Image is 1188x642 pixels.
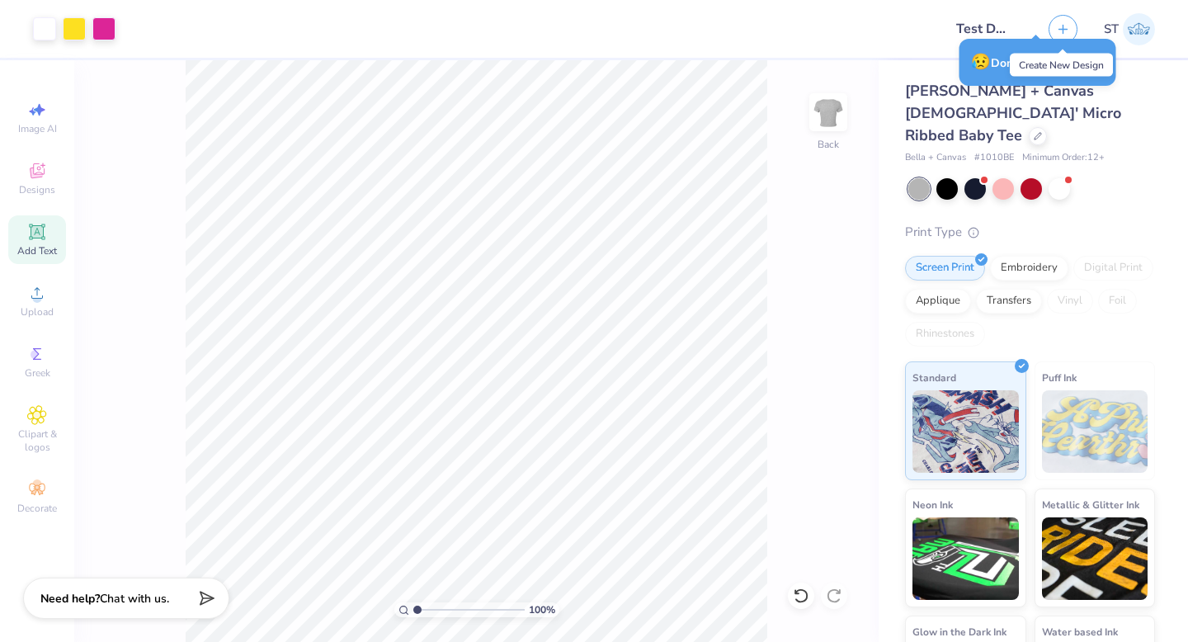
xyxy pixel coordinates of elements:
span: Bella + Canvas [905,151,966,165]
input: Untitled Design [943,12,1024,45]
span: Upload [21,305,54,319]
div: Print Type [905,223,1155,242]
span: # 1010BE [974,151,1014,165]
span: Chat with us. [100,591,169,607]
span: ST [1104,20,1119,39]
span: Add Text [17,244,57,257]
div: Back [818,137,839,152]
img: Shreya Tewari [1123,13,1155,45]
span: Clipart & logos [8,427,66,454]
div: Applique [905,289,971,314]
span: Neon Ink [912,496,953,513]
span: Puff Ink [1042,369,1077,386]
div: Don’t lose your work. [959,39,1116,86]
img: Standard [912,390,1019,473]
span: Glow in the Dark Ink [912,623,1006,640]
img: Neon Ink [912,517,1019,600]
span: 100 % [529,602,555,617]
div: Create New Design [1010,54,1113,77]
div: Vinyl [1047,289,1093,314]
span: Image AI [18,122,57,135]
span: Metallic & Glitter Ink [1042,496,1139,513]
span: Standard [912,369,956,386]
img: Metallic & Glitter Ink [1042,517,1148,600]
span: [PERSON_NAME] + Canvas [DEMOGRAPHIC_DATA]' Micro Ribbed Baby Tee [905,81,1121,145]
a: ST [1104,13,1155,45]
span: Minimum Order: 12 + [1022,151,1105,165]
span: Water based Ink [1042,623,1118,640]
img: Back [812,96,845,129]
span: 😥 [971,51,991,73]
div: Digital Print [1073,256,1153,281]
span: Greek [25,366,50,380]
div: Transfers [976,289,1042,314]
div: Rhinestones [905,322,985,347]
img: Puff Ink [1042,390,1148,473]
div: Screen Print [905,256,985,281]
span: Designs [19,183,55,196]
div: Embroidery [990,256,1068,281]
strong: Need help? [40,591,100,607]
div: Foil [1098,289,1137,314]
span: Decorate [17,502,57,515]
